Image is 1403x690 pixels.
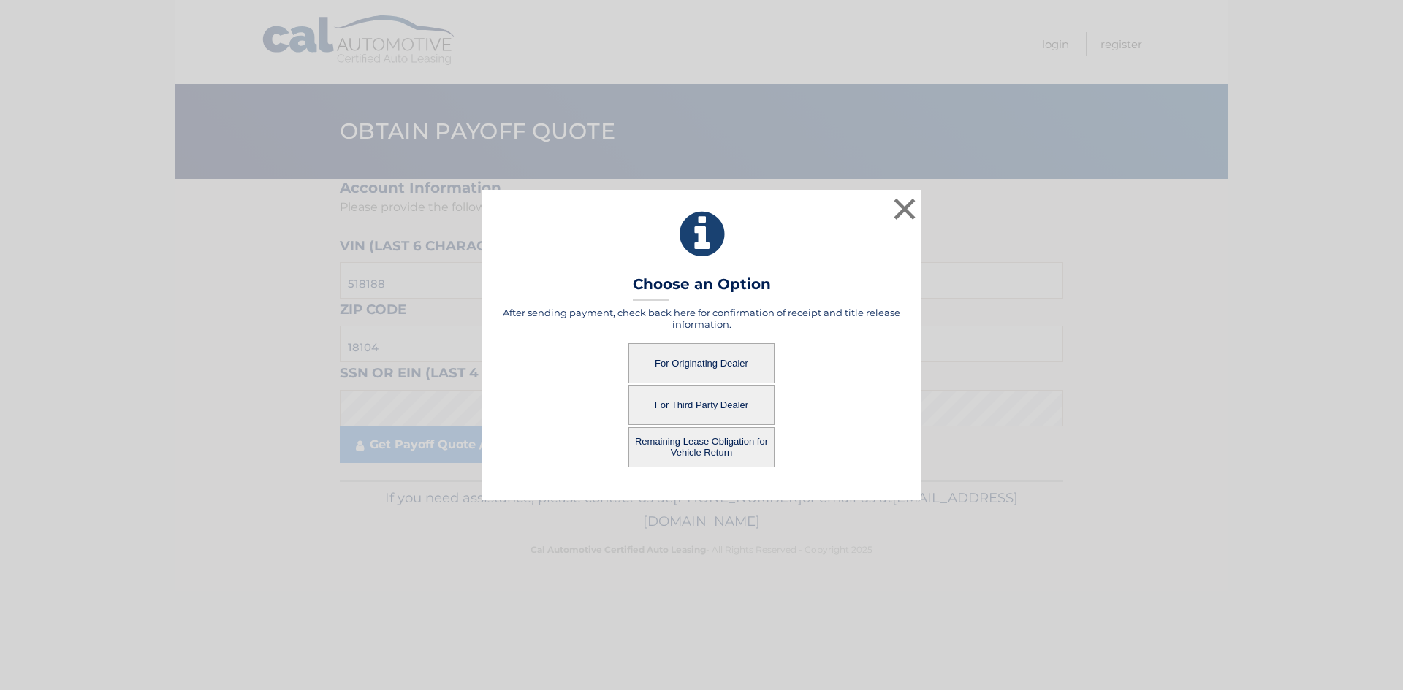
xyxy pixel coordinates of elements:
[633,275,771,301] h3: Choose an Option
[501,307,902,330] h5: After sending payment, check back here for confirmation of receipt and title release information.
[890,194,919,223] button: ×
[628,343,775,383] button: For Originating Dealer
[628,427,775,467] button: Remaining Lease Obligation for Vehicle Return
[628,385,775,425] button: For Third Party Dealer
